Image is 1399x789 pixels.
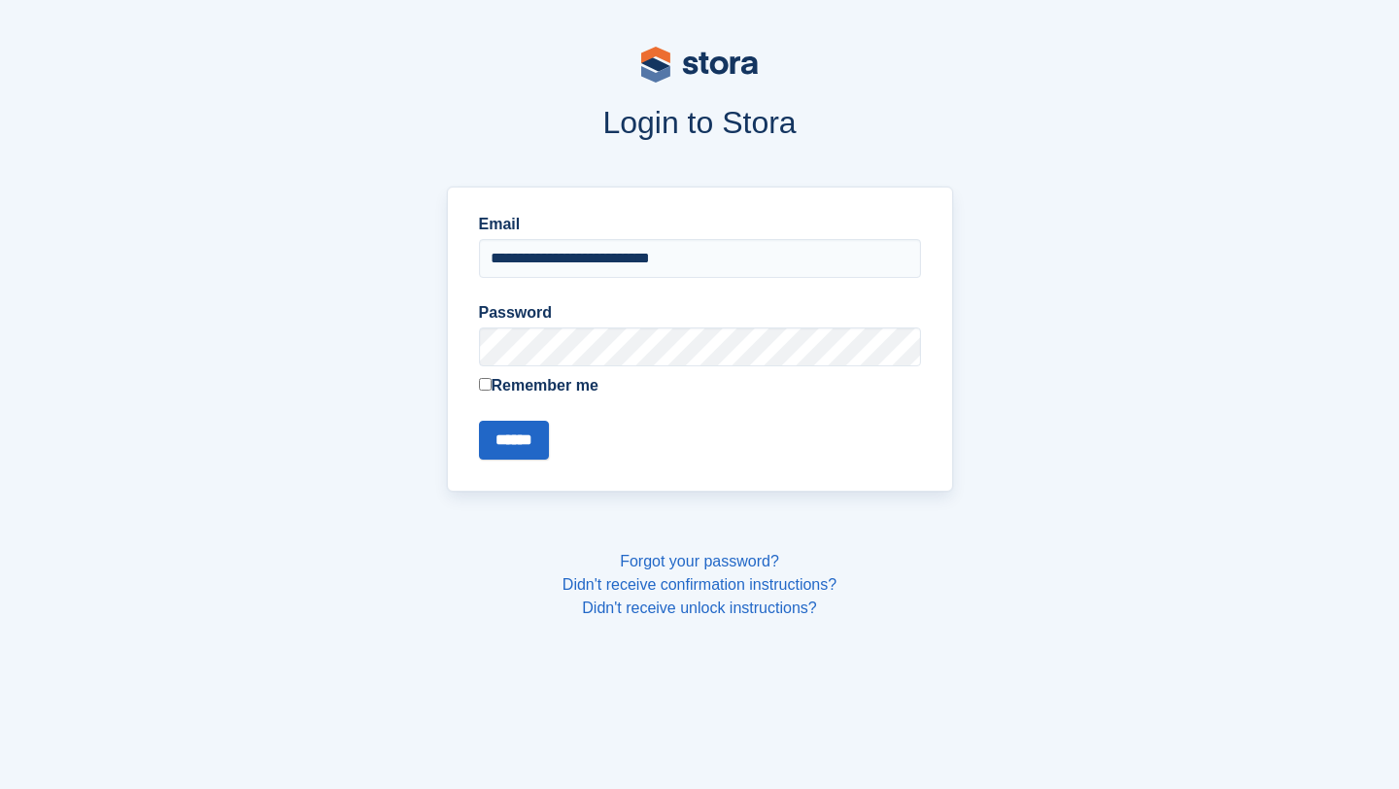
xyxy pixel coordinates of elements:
[479,378,492,391] input: Remember me
[582,600,816,616] a: Didn't receive unlock instructions?
[620,553,779,569] a: Forgot your password?
[641,47,758,83] img: stora-logo-53a41332b3708ae10de48c4981b4e9114cc0af31d8433b30ea865607fb682f29.svg
[479,374,921,397] label: Remember me
[563,576,836,593] a: Didn't receive confirmation instructions?
[76,105,1323,140] h1: Login to Stora
[479,301,921,325] label: Password
[479,213,921,236] label: Email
